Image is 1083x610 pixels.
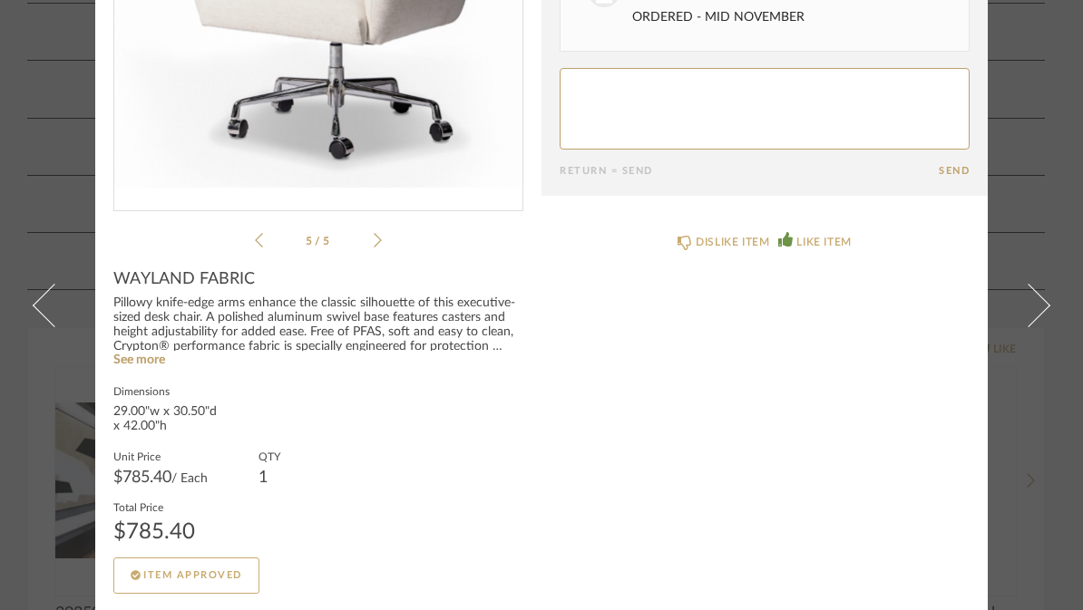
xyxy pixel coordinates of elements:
span: WAYLAND FABRIC [113,269,255,289]
div: Return = Send [560,165,939,177]
button: Item Approved [113,557,259,594]
button: Send [939,165,970,177]
div: DISLIKE ITEM [696,233,769,251]
a: See more [113,353,165,366]
div: 1 [259,470,280,485]
span: / [315,236,323,247]
div: ORDERED - MID NOVEMBER [632,7,938,27]
label: Total Price [113,499,195,514]
span: 5 [323,236,332,247]
label: Dimensions [113,383,222,398]
label: Unit Price [113,449,208,463]
span: 5 [306,236,315,247]
span: Item Approved [143,570,242,580]
label: QTY [259,449,280,463]
div: $785.40 [113,521,195,543]
div: Pillowy knife-edge arms enhance the classic silhouette of this executive-sized desk chair. A poli... [113,296,523,354]
span: $785.40 [113,470,171,486]
div: 29.00"w x 30.50"d x 42.00"h [113,405,222,434]
span: / Each [171,472,208,485]
div: LIKE ITEM [796,233,851,251]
